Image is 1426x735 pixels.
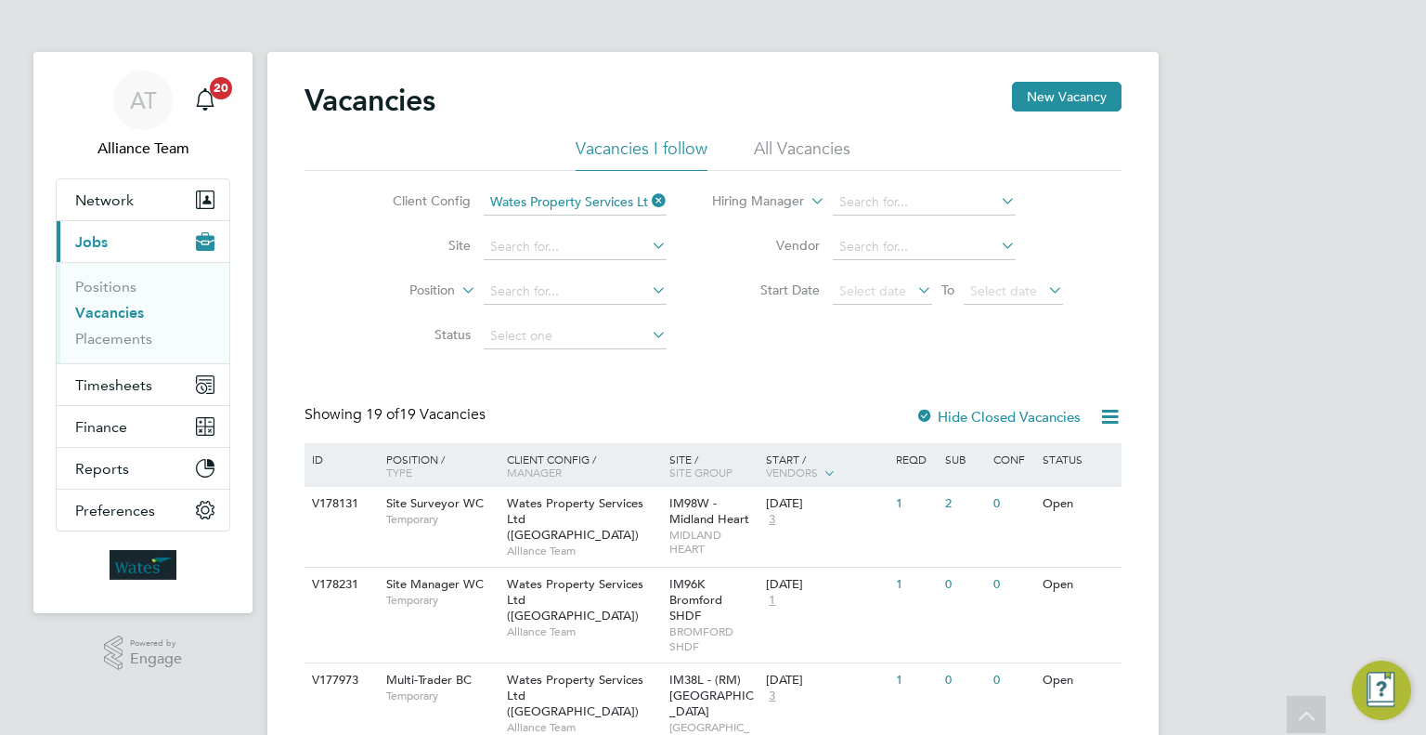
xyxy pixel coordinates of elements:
span: Powered by [130,636,182,651]
span: BROMFORD SHDF [669,624,758,653]
div: [DATE] [766,577,887,593]
div: Status [1038,443,1119,475]
span: 19 Vacancies [366,405,486,424]
span: To [936,278,960,302]
div: [DATE] [766,496,887,512]
div: V178231 [307,568,372,602]
span: Alliance Team [507,624,660,639]
div: 2 [940,487,989,521]
span: Wates Property Services Ltd ([GEOGRAPHIC_DATA]) [507,672,643,719]
a: Placements [75,330,152,348]
span: Finance [75,418,127,436]
a: Positions [75,278,136,295]
span: Alliance Team [56,138,230,160]
span: Wates Property Services Ltd ([GEOGRAPHIC_DATA]) [507,576,643,623]
div: Position / [372,443,502,488]
input: Select one [484,323,667,349]
span: Wates Property Services Ltd ([GEOGRAPHIC_DATA]) [507,495,643,543]
button: Jobs [57,221,229,262]
span: IM98W - Midland Heart [669,495,749,527]
label: Position [348,282,455,300]
span: Site Surveyor WC [386,495,484,511]
div: ID [307,443,372,475]
input: Search for... [484,279,667,305]
span: Site Manager WC [386,576,484,592]
span: Alliance Team [507,544,660,558]
button: Finance [57,406,229,447]
a: ATAlliance Team [56,71,230,160]
div: V177973 [307,663,372,698]
span: Temporary [386,689,498,703]
input: Search for... [484,234,667,260]
div: 1 [891,663,940,698]
div: Reqd [891,443,940,475]
button: Timesheets [57,364,229,405]
button: Network [57,179,229,220]
span: 3 [766,512,778,528]
div: 0 [989,663,1037,698]
div: Site / [665,443,762,488]
span: 3 [766,689,778,704]
label: Start Date [713,282,820,298]
div: Jobs [57,262,229,363]
label: Vendor [713,237,820,254]
span: Temporary [386,593,498,608]
a: Go to home page [56,550,230,580]
span: 19 of [366,405,399,424]
nav: Main navigation [33,52,253,613]
span: Preferences [75,502,155,519]
input: Search for... [833,190,1016,216]
span: Alliance Team [507,720,660,735]
span: Type [386,465,412,479]
button: Reports [57,448,229,489]
div: 1 [891,568,940,602]
span: Network [75,191,134,209]
img: wates-logo-retina.png [110,550,176,580]
a: Powered byEngage [104,636,183,671]
li: All Vacancies [754,138,850,171]
span: MIDLAND HEART [669,528,758,557]
span: Multi-Trader BC [386,672,472,688]
button: Engage Resource Center [1352,661,1411,720]
span: Vendors [766,465,818,479]
a: Vacancies [75,304,144,322]
label: Site [364,237,471,254]
span: Engage [130,651,182,667]
span: IM38L - (RM) [GEOGRAPHIC_DATA] [669,672,754,719]
button: New Vacancy [1012,82,1121,112]
div: 0 [940,568,989,602]
div: 0 [989,487,1037,521]
span: AT [130,88,157,112]
div: 1 [891,487,940,521]
div: Open [1038,663,1119,698]
label: Hide Closed Vacancies [915,408,1081,426]
span: Select date [970,282,1037,299]
div: V178131 [307,487,372,521]
div: Open [1038,568,1119,602]
span: 20 [210,77,232,99]
span: 1 [766,593,778,609]
label: Hiring Manager [697,192,804,211]
span: IM96K Bromford SHDF [669,576,722,623]
div: Open [1038,487,1119,521]
div: Conf [989,443,1037,475]
input: Search for... [484,190,667,216]
div: Client Config / [502,443,665,488]
div: Start / [761,443,891,490]
div: Showing [305,405,489,425]
h2: Vacancies [305,82,435,119]
label: Client Config [364,192,471,209]
span: Manager [507,465,562,479]
span: Site Group [669,465,732,479]
div: Sub [940,443,989,475]
label: Status [364,326,471,343]
input: Search for... [833,234,1016,260]
a: 20 [187,71,224,130]
li: Vacancies I follow [576,138,707,171]
span: Select date [839,282,906,299]
span: Timesheets [75,376,152,394]
button: Preferences [57,490,229,531]
div: [DATE] [766,673,887,689]
span: Reports [75,460,129,478]
span: Temporary [386,512,498,527]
